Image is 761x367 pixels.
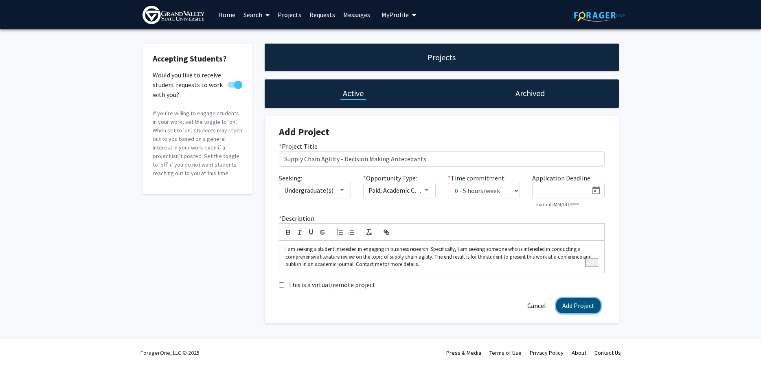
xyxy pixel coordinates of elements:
button: Add Project [556,298,601,313]
a: About [572,349,586,356]
h1: Projects [428,52,456,63]
a: Privacy Policy [530,349,564,356]
a: Press & Media [446,349,481,356]
span: Undergraduate(s) [284,186,333,194]
a: Search [239,0,274,29]
a: Contact Us [594,349,621,356]
label: Application Deadline: [532,173,592,183]
label: Description: [279,213,316,223]
label: This is a virtual/remote project [288,280,375,290]
iframe: Chat [6,330,35,361]
span: Would you like to receive student requests to work with you? [153,70,224,99]
button: Open calendar [588,183,604,198]
a: Requests [305,0,339,29]
img: Grand Valley State University Logo [143,6,204,24]
h2: Accepting Students? [153,54,242,64]
label: Seeking: [279,173,302,183]
img: ForagerOne Logo [574,9,625,22]
div: ForagerOne, LLC © 2025 [140,338,200,367]
strong: Add Project [279,125,329,138]
h1: Archived [515,88,545,99]
a: Projects [274,0,305,29]
button: Cancel [521,298,552,313]
h1: Active [343,88,364,99]
a: Messages [339,0,374,29]
a: Terms of Use [489,349,522,356]
span: My Profile [382,11,409,19]
label: Time commitment: [448,173,506,183]
label: Opportunity Type: [363,173,417,183]
label: Project Title [279,141,318,151]
mat-hint: Format: MM/DD/YYYY [536,202,579,207]
a: Home [214,0,239,29]
p: If you’re willing to engage students in your work, set the toggle to ‘on’. When set to 'on', stud... [153,109,242,178]
div: To enrich screen reader interactions, please activate Accessibility in Grammarly extension settings [279,241,604,273]
p: I am seeking a student interested in engaging in business research. Specifically, I am seeking so... [285,246,598,268]
span: Paid, Academic Credit, Volunteer [368,186,458,194]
